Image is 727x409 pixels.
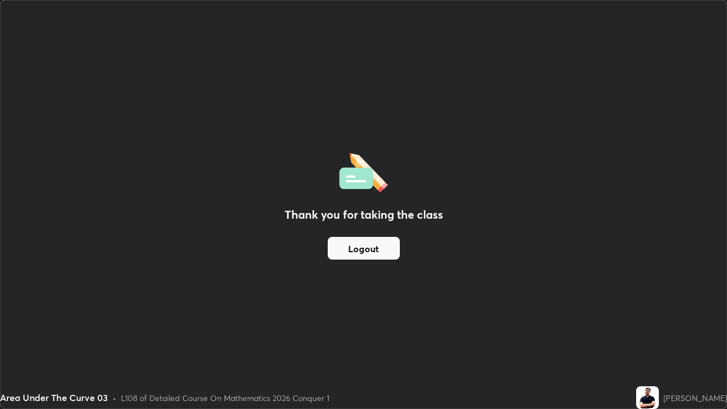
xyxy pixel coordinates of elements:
img: 988431c348cc4fbe81a6401cf86f26e4.jpg [636,386,659,409]
h2: Thank you for taking the class [285,206,443,223]
button: Logout [328,237,400,260]
div: • [112,392,116,404]
img: offlineFeedback.1438e8b3.svg [339,149,388,193]
div: [PERSON_NAME] [663,392,727,404]
div: L108 of Detailed Course On Mathematics 2026 Conquer 1 [121,392,329,404]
